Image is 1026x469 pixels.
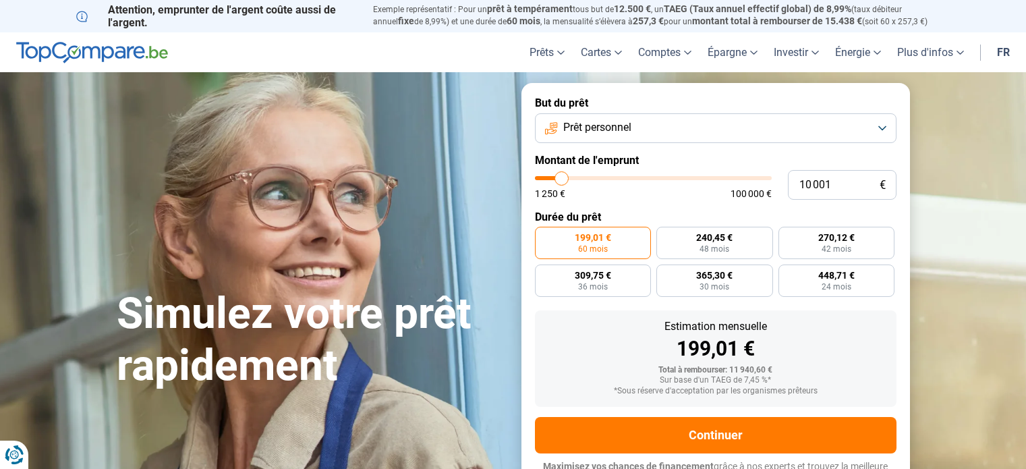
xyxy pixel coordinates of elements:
[117,288,505,392] h1: Simulez votre prêt rapidement
[546,376,886,385] div: Sur base d'un TAEG de 7,45 %*
[535,113,896,143] button: Prêt personnel
[373,3,950,28] p: Exemple représentatif : Pour un tous but de , un (taux débiteur annuel de 8,99%) et une durée de ...
[633,16,664,26] span: 257,3 €
[535,417,896,453] button: Continuer
[696,233,733,242] span: 240,45 €
[546,366,886,375] div: Total à rembourser: 11 940,60 €
[563,120,631,135] span: Prêt personnel
[76,3,357,29] p: Attention, emprunter de l'argent coûte aussi de l'argent.
[575,271,611,280] span: 309,75 €
[546,321,886,332] div: Estimation mensuelle
[700,245,729,253] span: 48 mois
[614,3,651,14] span: 12.500 €
[487,3,573,14] span: prêt à tempérament
[535,211,896,223] label: Durée du prêt
[630,32,700,72] a: Comptes
[521,32,573,72] a: Prêts
[535,189,565,198] span: 1 250 €
[880,180,886,191] span: €
[818,233,855,242] span: 270,12 €
[535,154,896,167] label: Montant de l'emprunt
[573,32,630,72] a: Cartes
[578,283,608,291] span: 36 mois
[578,245,608,253] span: 60 mois
[16,42,168,63] img: TopCompare
[535,96,896,109] label: But du prêt
[696,271,733,280] span: 365,30 €
[507,16,540,26] span: 60 mois
[692,16,862,26] span: montant total à rembourser de 15.438 €
[664,3,851,14] span: TAEG (Taux annuel effectif global) de 8,99%
[822,283,851,291] span: 24 mois
[822,245,851,253] span: 42 mois
[827,32,889,72] a: Énergie
[546,387,886,396] div: *Sous réserve d'acceptation par les organismes prêteurs
[731,189,772,198] span: 100 000 €
[889,32,972,72] a: Plus d'infos
[818,271,855,280] span: 448,71 €
[989,32,1018,72] a: fr
[766,32,827,72] a: Investir
[700,283,729,291] span: 30 mois
[546,339,886,359] div: 199,01 €
[700,32,766,72] a: Épargne
[575,233,611,242] span: 199,01 €
[398,16,414,26] span: fixe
